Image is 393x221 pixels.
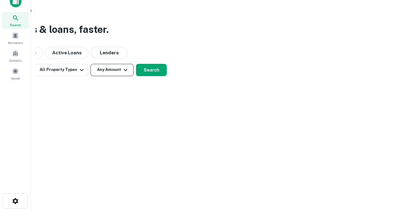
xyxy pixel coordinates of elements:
[2,12,29,29] a: Search
[2,30,29,46] a: Borrowers
[136,64,167,76] button: Search
[11,76,20,81] span: Saved
[35,64,88,76] button: All Property Types
[8,40,23,45] span: Borrowers
[91,64,134,76] button: Any Amount
[2,48,29,64] a: Contacts
[2,65,29,82] a: Saved
[45,47,88,59] button: Active Loans
[91,47,128,59] button: Lenders
[362,152,393,182] iframe: Chat Widget
[9,58,21,63] span: Contacts
[10,22,21,27] span: Search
